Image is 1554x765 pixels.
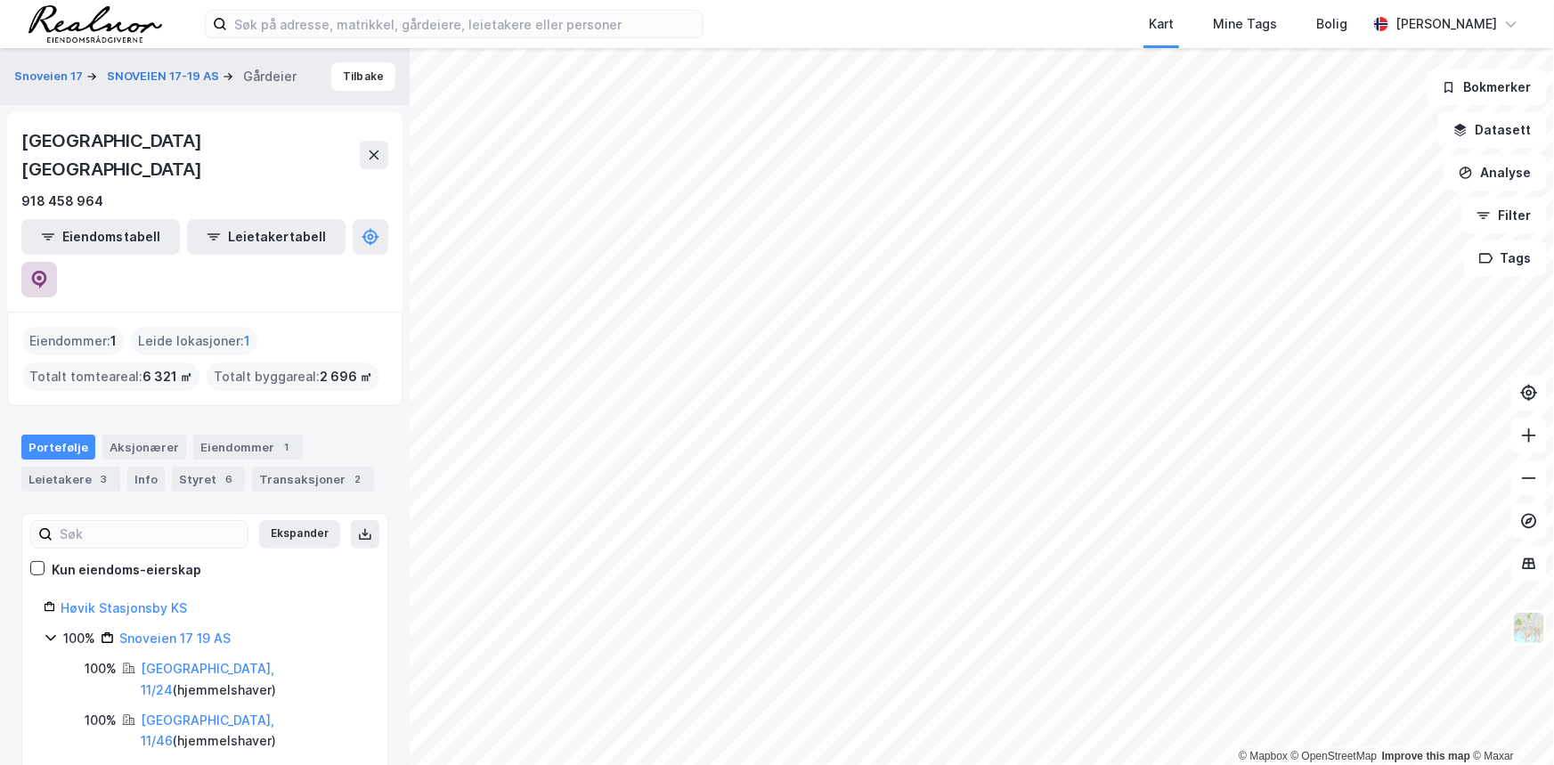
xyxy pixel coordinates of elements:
[21,191,103,212] div: 918 458 964
[141,710,366,753] div: ( hjemmelshaver )
[107,68,223,85] button: SNOVEIEN 17-19 AS
[1465,680,1554,765] div: Kontrollprogram for chat
[110,330,117,352] span: 1
[278,438,296,456] div: 1
[193,435,303,460] div: Eiendommer
[1213,13,1277,35] div: Mine Tags
[1444,155,1547,191] button: Analyse
[21,435,95,460] div: Portefølje
[141,661,274,697] a: [GEOGRAPHIC_DATA], 11/24
[1382,750,1470,762] a: Improve this map
[1461,198,1547,233] button: Filter
[14,68,86,85] button: Snoveien 17
[22,362,199,391] div: Totalt tomteareal :
[95,470,113,488] div: 3
[1291,750,1378,762] a: OpenStreetMap
[131,327,257,355] div: Leide lokasjoner :
[127,467,165,492] div: Info
[244,330,250,352] span: 1
[142,366,192,387] span: 6 321 ㎡
[1465,680,1554,765] iframe: Chat Widget
[207,362,379,391] div: Totalt byggareal :
[227,11,703,37] input: Søk på adresse, matrikkel, gårdeiere, leietakere eller personer
[320,366,372,387] span: 2 696 ㎡
[349,470,367,488] div: 2
[243,66,297,87] div: Gårdeier
[1239,750,1288,762] a: Mapbox
[102,435,186,460] div: Aksjonærer
[21,467,120,492] div: Leietakere
[63,628,95,649] div: 100%
[172,467,245,492] div: Styret
[1395,13,1497,35] div: [PERSON_NAME]
[22,327,124,355] div: Eiendommer :
[61,600,187,615] a: Høvik Stasjonsby KS
[220,470,238,488] div: 6
[187,219,346,255] button: Leietakertabell
[252,467,374,492] div: Transaksjoner
[1464,240,1547,276] button: Tags
[1512,611,1546,645] img: Z
[52,559,201,581] div: Kun eiendoms-eierskap
[141,658,366,701] div: ( hjemmelshaver )
[28,5,162,43] img: realnor-logo.934646d98de889bb5806.png
[1427,69,1547,105] button: Bokmerker
[53,521,248,548] input: Søk
[85,658,117,680] div: 100%
[1316,13,1347,35] div: Bolig
[141,712,274,749] a: [GEOGRAPHIC_DATA], 11/46
[85,710,117,731] div: 100%
[21,219,180,255] button: Eiendomstabell
[259,520,340,549] button: Ekspander
[331,62,395,91] button: Tilbake
[119,631,231,646] a: Snoveien 17 19 AS
[21,126,360,183] div: [GEOGRAPHIC_DATA] [GEOGRAPHIC_DATA]
[1149,13,1174,35] div: Kart
[1438,112,1547,148] button: Datasett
